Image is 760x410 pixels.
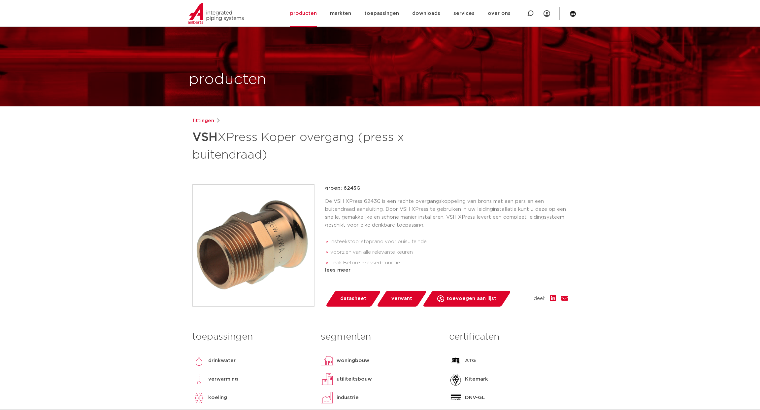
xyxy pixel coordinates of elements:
p: koeling [208,394,227,402]
p: drinkwater [208,357,236,365]
li: voorzien van alle relevante keuren [330,247,568,258]
img: drinkwater [192,354,206,367]
p: groep: 6243G [325,184,568,192]
img: ATG [449,354,462,367]
p: De VSH XPress 6243G is een rechte overgangskoppeling van brons met een pers en een buitendraad aa... [325,198,568,229]
h3: toepassingen [192,330,311,344]
img: verwarming [192,373,206,386]
p: industrie [337,394,359,402]
a: datasheet [325,291,381,307]
p: woningbouw [337,357,369,365]
p: Kitemark [465,375,488,383]
p: DNV-GL [465,394,485,402]
img: DNV-GL [449,391,462,404]
span: toevoegen aan lijst [446,293,496,304]
img: Kitemark [449,373,462,386]
strong: VSH [192,131,217,143]
img: Product Image for VSH XPress Koper overgang (press x buitendraad) [193,185,314,306]
li: insteekstop: stoprand voor buisuiteinde [330,237,568,247]
img: koeling [192,391,206,404]
h3: segmenten [321,330,439,344]
h1: producten [189,69,266,90]
h3: certificaten [449,330,568,344]
h1: XPress Koper overgang (press x buitendraad) [192,128,440,163]
span: verwant [391,293,412,304]
img: utiliteitsbouw [321,373,334,386]
a: verwant [376,291,427,307]
span: datasheet [340,293,366,304]
span: deel: [534,295,545,303]
p: verwarming [208,375,238,383]
img: woningbouw [321,354,334,367]
p: ATG [465,357,476,365]
li: Leak Before Pressed-functie [330,258,568,268]
img: industrie [321,391,334,404]
a: fittingen [192,117,214,125]
p: utiliteitsbouw [337,375,372,383]
div: lees meer [325,266,568,274]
